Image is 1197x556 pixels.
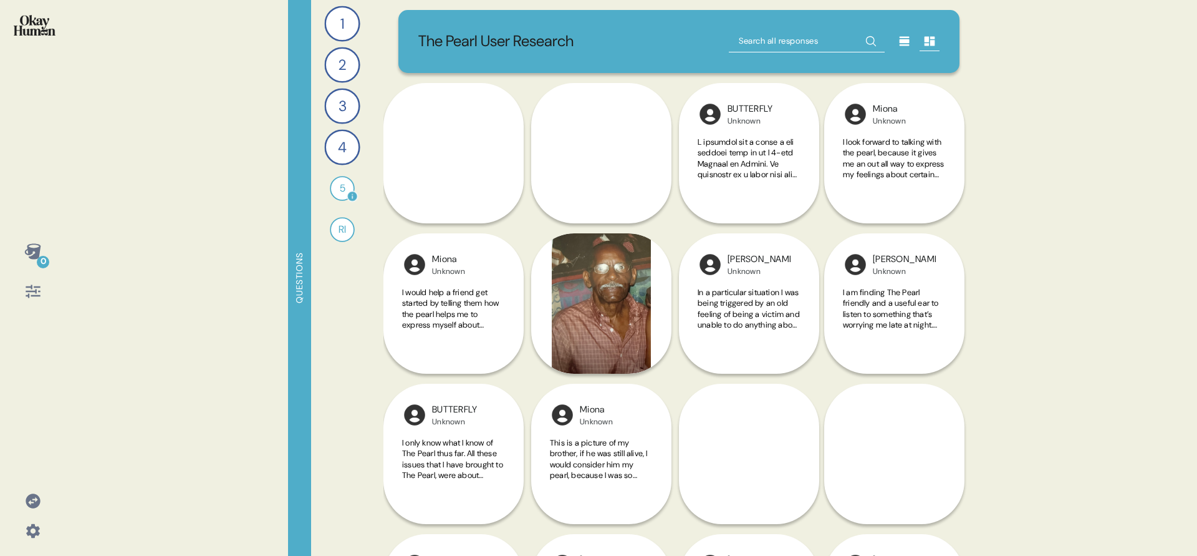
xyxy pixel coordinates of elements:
img: l1ibTKarBSWXLOhlfT5LxFP+OttMJpPJZDKZTCbz9PgHEggSPYjZSwEAAAAASUVORK5CYII= [698,252,723,277]
img: l1ibTKarBSWXLOhlfT5LxFP+OttMJpPJZDKZTCbz9PgHEggSPYjZSwEAAAAASUVORK5CYII= [843,102,868,127]
span: I look forward to talking with the pearl, because it gives me an out all way to express my feelin... [843,137,945,465]
div: Unknown [580,417,613,427]
input: Search all responses [729,30,885,52]
img: l1ibTKarBSWXLOhlfT5LxFP+OttMJpPJZDKZTCbz9PgHEggSPYjZSwEAAAAASUVORK5CYII= [402,402,427,427]
div: Miona [873,102,906,116]
img: l1ibTKarBSWXLOhlfT5LxFP+OttMJpPJZDKZTCbz9PgHEggSPYjZSwEAAAAASUVORK5CYII= [402,252,427,277]
div: BUTTERFLY [728,102,772,116]
div: [PERSON_NAME] [728,253,791,266]
span: In a particular situation I was being triggered by an old feeling of being a victim and unable to... [698,287,800,484]
div: Unknown [873,116,906,126]
div: BUTTERFLY [432,403,477,417]
div: 3 [324,88,360,124]
span: I am finding The Pearl friendly and a useful ear to listen to something that’s worrying me late a... [843,287,943,473]
div: Unknown [728,116,772,126]
div: Unknown [432,417,477,427]
div: Miona [432,253,465,266]
div: [PERSON_NAME] [873,253,936,266]
div: Unknown [873,266,936,276]
div: Unknown [728,266,791,276]
div: 0 [37,256,49,268]
img: okayhuman.3b1b6348.png [14,15,55,36]
img: l1ibTKarBSWXLOhlfT5LxFP+OttMJpPJZDKZTCbz9PgHEggSPYjZSwEAAAAASUVORK5CYII= [843,252,868,277]
div: Miona [580,403,613,417]
p: The Pearl User Research [418,30,574,53]
div: 2 [324,47,360,82]
img: l1ibTKarBSWXLOhlfT5LxFP+OttMJpPJZDKZTCbz9PgHEggSPYjZSwEAAAAASUVORK5CYII= [698,102,723,127]
div: Unknown [432,266,465,276]
div: 4 [324,129,360,165]
div: 1 [324,6,360,41]
div: RI [330,217,355,242]
div: 5 [330,176,355,201]
img: l1ibTKarBSWXLOhlfT5LxFP+OttMJpPJZDKZTCbz9PgHEggSPYjZSwEAAAAASUVORK5CYII= [550,402,575,427]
